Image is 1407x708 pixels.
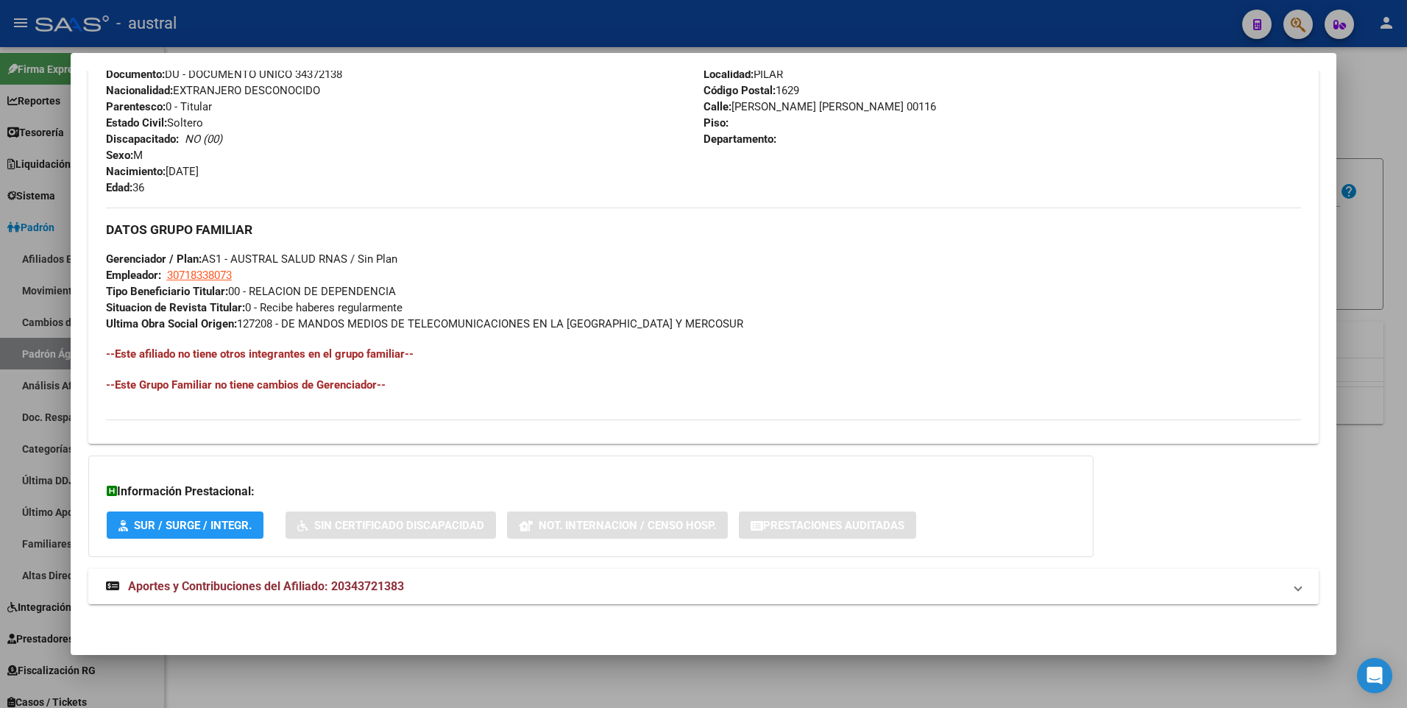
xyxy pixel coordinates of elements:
span: [PERSON_NAME] [PERSON_NAME] 00116 [703,100,936,113]
strong: Situacion de Revista Titular: [106,301,245,314]
span: Sin Certificado Discapacidad [314,519,484,532]
span: DU - DOCUMENTO UNICO 34372138 [106,68,342,81]
strong: Calle: [703,100,731,113]
button: Sin Certificado Discapacidad [286,511,496,539]
span: Soltero [106,116,203,130]
span: [DATE] [106,165,199,178]
strong: Localidad: [703,68,754,81]
span: Aportes y Contribuciones del Afiliado: 20343721383 [128,579,404,593]
span: 127208 - DE MANDOS MEDIOS DE TELECOMUNICACIONES EN LA [GEOGRAPHIC_DATA] Y MERCOSUR [106,317,743,330]
strong: Departamento: [703,132,776,146]
strong: Edad: [106,181,132,194]
strong: Sexo: [106,149,133,162]
h4: --Este Grupo Familiar no tiene cambios de Gerenciador-- [106,377,1302,393]
span: SUR / SURGE / INTEGR. [134,519,252,532]
span: M [106,149,143,162]
strong: Estado Civil: [106,116,167,130]
strong: Documento: [106,68,165,81]
span: 30718338073 [167,269,232,282]
strong: Gerenciador / Plan: [106,252,202,266]
strong: Tipo Beneficiario Titular: [106,285,228,298]
span: 0 - Recibe haberes regularmente [106,301,403,314]
span: 36 [106,181,144,194]
span: 1629 [703,84,799,97]
h4: --Este afiliado no tiene otros integrantes en el grupo familiar-- [106,346,1302,362]
div: Open Intercom Messenger [1357,658,1392,693]
strong: Parentesco: [106,100,166,113]
span: 00 - RELACION DE DEPENDENCIA [106,285,396,298]
h3: Información Prestacional: [107,483,1075,500]
strong: Piso: [703,116,729,130]
span: EXTRANJERO DESCONOCIDO [106,84,320,97]
strong: Discapacitado: [106,132,179,146]
button: Prestaciones Auditadas [739,511,916,539]
span: AS1 - AUSTRAL SALUD RNAS / Sin Plan [106,252,397,266]
i: NO (00) [185,132,222,146]
strong: Empleador: [106,269,161,282]
span: Prestaciones Auditadas [763,519,904,532]
strong: Nacionalidad: [106,84,173,97]
button: SUR / SURGE / INTEGR. [107,511,263,539]
strong: Nacimiento: [106,165,166,178]
strong: Código Postal: [703,84,776,97]
span: PILAR [703,68,783,81]
span: 0 - Titular [106,100,212,113]
button: Not. Internacion / Censo Hosp. [507,511,728,539]
mat-expansion-panel-header: Aportes y Contribuciones del Afiliado: 20343721383 [88,569,1319,604]
h3: DATOS GRUPO FAMILIAR [106,222,1302,238]
span: Not. Internacion / Censo Hosp. [539,519,716,532]
strong: Ultima Obra Social Origen: [106,317,237,330]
